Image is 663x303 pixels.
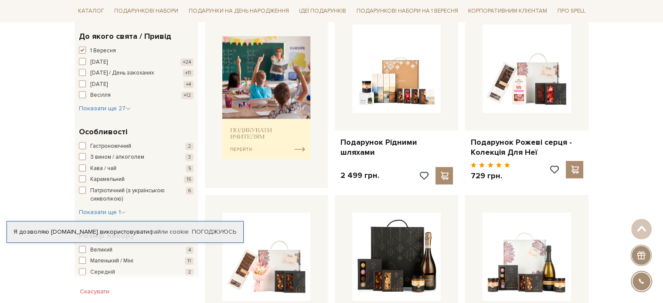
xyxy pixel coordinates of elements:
[79,257,194,266] button: Маленький / Міні 11
[79,153,194,162] button: З вином / алкоголем 3
[149,228,189,235] a: файли cookie
[186,246,194,254] span: 4
[75,4,108,18] a: Каталог
[90,268,115,277] span: Середній
[180,58,194,66] span: +24
[185,143,194,150] span: 2
[90,58,108,67] span: [DATE]
[470,171,510,181] p: 729 грн.
[79,91,194,100] button: Весілля +12
[185,153,194,161] span: 3
[184,176,194,183] span: 15
[90,246,112,255] span: Великий
[90,187,170,204] span: Патріотичний (з українською символікою)
[181,92,194,99] span: +12
[186,187,194,194] span: 6
[75,285,115,299] button: Скасувати
[79,58,194,67] button: [DATE] +24
[79,104,131,113] button: Показати ще 27
[90,80,108,89] span: [DATE]
[186,165,194,172] span: 5
[79,47,194,55] button: 1 Вересня
[353,3,462,18] a: Подарункові набори на 1 Вересня
[90,153,144,162] span: З вином / алкоголем
[90,142,131,151] span: Гастрономічний
[79,69,194,78] button: [DATE] / День закоханих +11
[184,81,194,88] span: +4
[7,228,243,236] div: Я дозволяю [DOMAIN_NAME] використовувати
[79,142,194,151] button: Гастрономічний 2
[79,268,194,277] button: Середній 2
[554,4,589,18] a: Про Spell
[296,4,350,18] a: Ідеї подарунків
[79,246,194,255] button: Великий 4
[90,175,125,184] span: Карамельний
[192,228,236,236] a: Погоджуюсь
[465,3,551,18] a: Корпоративним клієнтам
[470,137,583,158] a: Подарунок Рожеві серця - Колекція Для Неї
[79,187,194,204] button: Патріотичний (з українською символікою) 6
[79,208,126,216] span: Показати ще 1
[79,126,127,138] span: Особливості
[183,69,194,77] span: +11
[90,69,154,78] span: [DATE] / День закоханих
[90,164,116,173] span: Кава / чай
[79,208,126,217] button: Показати ще 1
[79,80,194,89] button: [DATE] +4
[79,105,131,112] span: Показати ще 27
[90,47,116,55] span: 1 Вересня
[340,170,379,180] p: 2 499 грн.
[111,4,182,18] a: Подарункові набори
[79,175,194,184] button: Карамельний 15
[79,31,171,42] span: До якого свята / Привід
[222,36,311,159] img: banner
[185,269,194,276] span: 2
[90,91,111,100] span: Весілля
[185,4,292,18] a: Подарунки на День народження
[185,257,194,265] span: 11
[79,164,194,173] button: Кава / чай 5
[340,137,453,158] a: Подарунок Рідними шляхами
[90,257,133,266] span: Маленький / Міні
